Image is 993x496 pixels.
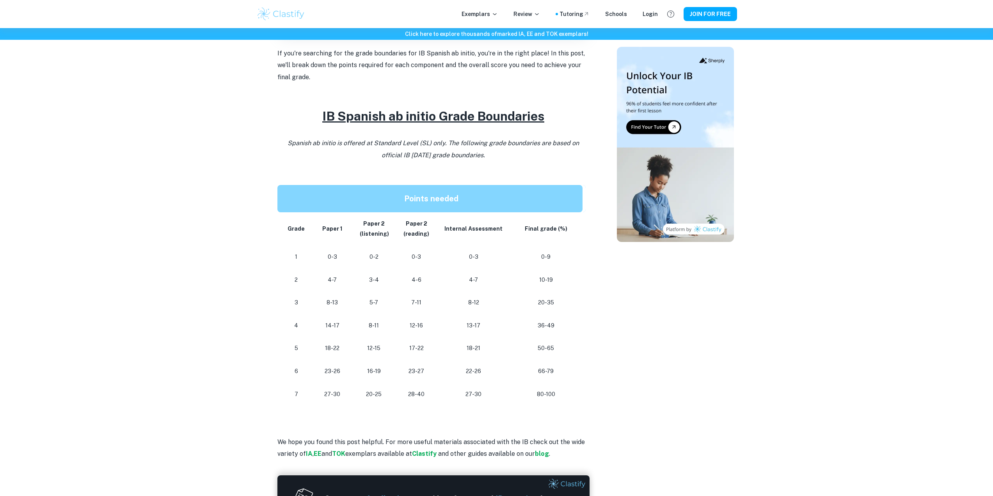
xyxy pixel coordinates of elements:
[359,389,389,400] p: 20-25
[256,6,306,22] img: Clastify logo
[332,450,345,457] a: TOK
[684,7,737,21] button: JOIN FOR FREE
[318,320,346,331] p: 14-17
[462,10,498,18] p: Exemplars
[359,343,389,354] p: 12-15
[516,297,576,308] p: 20-35
[318,366,346,377] p: 23-26
[359,366,389,377] p: 16-19
[535,450,549,457] a: blog
[287,252,306,262] p: 1
[359,275,389,285] p: 3-4
[404,194,458,203] strong: Points needed
[359,320,389,331] p: 8-11
[525,226,567,232] strong: Final grade (%)
[401,252,431,262] p: 0-3
[401,297,431,308] p: 7-11
[318,297,346,308] p: 8-13
[318,343,346,354] p: 18-22
[560,10,590,18] a: Tutoring
[401,389,431,400] p: 28-40
[2,30,991,38] h6: Click here to explore thousands of marked IA, EE and TOK exemplars !
[513,10,540,18] p: Review
[306,450,313,457] a: IA
[516,320,576,331] p: 36-49
[401,366,431,377] p: 23-27
[287,320,306,331] p: 4
[401,275,431,285] p: 4-6
[444,366,503,377] p: 22-26
[401,343,431,354] p: 17-22
[322,109,544,123] u: IB Spanish ab initio Grade Boundaries
[288,139,579,158] i: Spanish ab initio is offered at Standard Level (SL) only. The following grade boundaries are base...
[288,226,305,232] strong: Grade
[605,10,627,18] a: Schools
[664,7,677,21] button: Help and Feedback
[444,343,503,354] p: 18-21
[318,252,346,262] p: 0-3
[287,343,306,354] p: 5
[401,320,431,331] p: 12-16
[318,275,346,285] p: 4-7
[359,220,389,237] strong: Paper 2 (listening)
[277,48,590,83] p: If you're searching for the grade boundaries for IB Spanish ab initio, you're in the right place!...
[412,450,437,457] strong: Clastify
[287,275,306,285] p: 2
[322,226,343,232] strong: Paper 1
[444,252,503,262] p: 0-3
[277,436,590,460] p: We hope you found this post helpful. For more useful materials associated with the IB check out t...
[359,252,389,262] p: 0-2
[318,389,346,400] p: 27-30
[643,10,658,18] a: Login
[516,343,576,354] p: 50-65
[617,47,734,242] img: Thumbnail
[444,275,503,285] p: 4-7
[359,297,389,308] p: 5-7
[516,366,576,377] p: 66-79
[287,297,306,308] p: 3
[287,366,306,377] p: 6
[287,389,306,400] p: 7
[516,275,576,285] p: 10-19
[516,389,576,400] p: 80-100
[403,220,429,237] strong: Paper 2 (reading)
[516,252,576,262] p: 0-9
[412,450,438,457] a: Clastify
[444,226,503,232] strong: Internal Assessment
[444,320,503,331] p: 13-17
[444,389,503,400] p: 27-30
[444,297,503,308] p: 8-12
[314,450,322,457] a: EE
